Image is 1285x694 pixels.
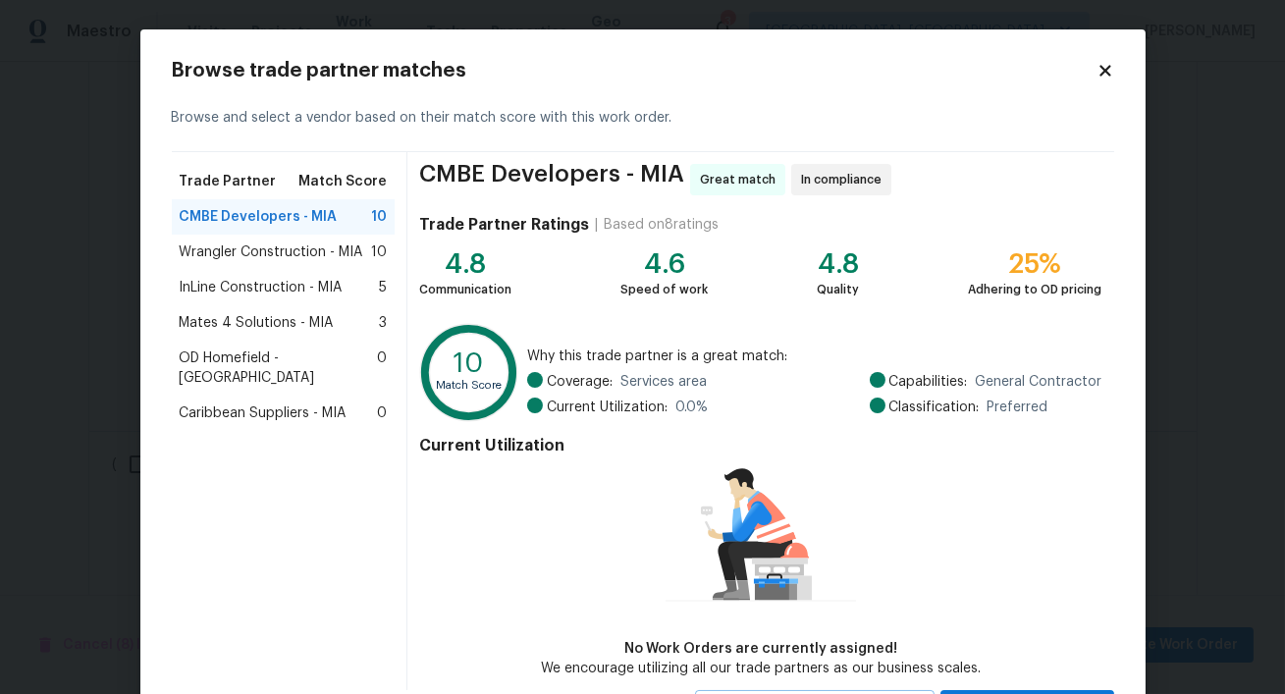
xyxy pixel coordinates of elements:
div: Browse and select a vendor based on their match score with this work order. [172,84,1114,152]
div: 4.8 [817,254,859,274]
span: 10 [371,207,387,227]
span: Capabilities: [889,372,968,392]
div: 4.8 [419,254,511,274]
div: We encourage utilizing all our trade partners as our business scales. [541,659,981,678]
span: 3 [379,313,387,333]
span: 0 [377,348,387,388]
span: OD Homefield - [GEOGRAPHIC_DATA] [180,348,378,388]
span: Great match [700,170,783,189]
span: Why this trade partner is a great match: [527,347,1102,366]
div: Communication [419,280,511,299]
div: Adhering to OD pricing [969,280,1102,299]
span: Trade Partner [180,172,277,191]
span: 0.0 % [675,398,708,417]
h4: Current Utilization [419,436,1101,455]
span: In compliance [801,170,889,189]
text: Match Score [437,380,503,391]
span: CMBE Developers - MIA [180,207,338,227]
span: Caribbean Suppliers - MIA [180,403,347,423]
span: CMBE Developers - MIA [419,164,684,195]
div: Based on 8 ratings [604,215,719,235]
span: Preferred [988,398,1048,417]
div: 25% [969,254,1102,274]
span: 5 [379,278,387,297]
span: General Contractor [976,372,1102,392]
span: Wrangler Construction - MIA [180,242,363,262]
span: Services area [620,372,707,392]
div: No Work Orders are currently assigned! [541,639,981,659]
h2: Browse trade partner matches [172,61,1097,80]
span: Coverage: [547,372,613,392]
div: 4.6 [620,254,708,274]
span: Classification: [889,398,980,417]
span: InLine Construction - MIA [180,278,343,297]
span: Mates 4 Solutions - MIA [180,313,334,333]
div: Quality [817,280,859,299]
div: | [589,215,604,235]
div: Speed of work [620,280,708,299]
span: Current Utilization: [547,398,668,417]
h4: Trade Partner Ratings [419,215,589,235]
span: Match Score [298,172,387,191]
span: 0 [377,403,387,423]
text: 10 [455,350,485,378]
span: 10 [371,242,387,262]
